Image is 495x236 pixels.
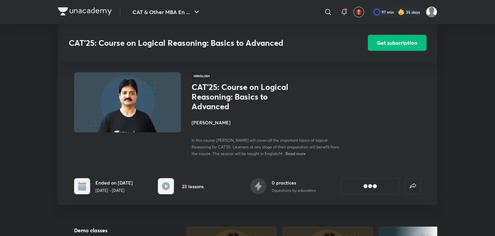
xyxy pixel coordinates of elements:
img: avatar [356,9,362,15]
img: streak [398,9,405,15]
span: In this course [PERSON_NAME] will cover all the important topics of logical Reasoning for CAT'25.... [192,138,339,156]
a: Company Logo [58,7,112,17]
button: avatar [353,7,364,17]
h6: 23 lessons [182,183,204,190]
button: CAT & Other MBA En ... [129,5,205,19]
h5: Demo classes [74,226,165,234]
span: Read more [285,151,306,156]
img: Thumbnail [73,72,182,133]
h1: CAT'25: Course on Logical Reasoning: Basics to Advanced [192,82,301,111]
h4: [PERSON_NAME] [192,119,341,126]
p: 0 questions by educators [272,188,316,194]
img: Company Logo [58,7,112,15]
h6: Ended on [DATE] [95,179,133,186]
img: Abhishek gupta [426,6,437,18]
h3: CAT'25: Course on Logical Reasoning: Basics to Advanced [69,38,330,48]
button: false [405,178,421,194]
button: Get subscription [368,35,427,51]
button: [object Object] [341,178,400,194]
span: Hinglish [192,72,212,80]
p: [DATE] - [DATE] [95,188,133,194]
h6: 0 practices [272,179,316,186]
